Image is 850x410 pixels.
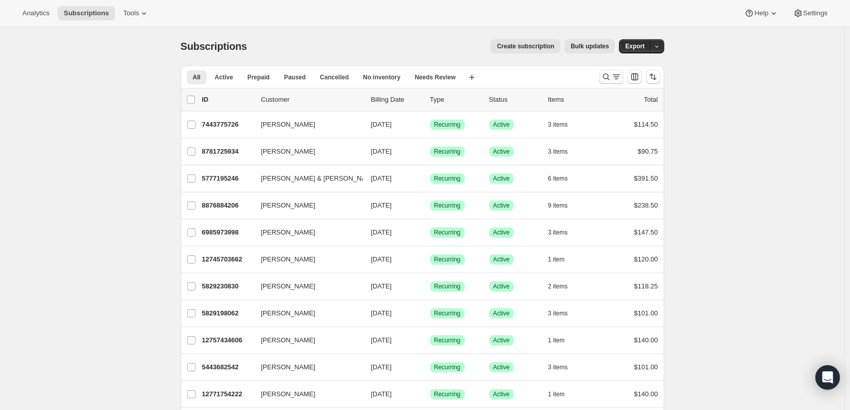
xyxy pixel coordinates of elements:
span: 2 items [548,282,568,290]
span: Help [754,9,768,17]
span: 3 items [548,309,568,317]
div: IDCustomerBilling DateTypeStatusItemsTotal [202,95,658,105]
span: [DATE] [371,121,392,128]
span: 6 items [548,174,568,183]
span: [PERSON_NAME] [261,227,316,238]
p: 8876884206 [202,200,253,211]
button: Create new view [464,70,480,84]
button: Subscriptions [58,6,115,20]
span: $391.50 [634,174,658,182]
span: Active [493,363,510,371]
div: 12771754222[PERSON_NAME][DATE]SuccessRecurringSuccessActive1 item$140.00 [202,387,658,401]
p: 5829198062 [202,308,253,318]
span: $238.50 [634,201,658,209]
div: 12757434606[PERSON_NAME][DATE]SuccessRecurringSuccessActive1 item$140.00 [202,333,658,347]
p: Status [489,95,540,105]
span: Prepaid [247,73,270,81]
span: 1 item [548,336,565,344]
button: 3 items [548,360,579,374]
span: [DATE] [371,363,392,371]
button: Settings [787,6,834,20]
span: Active [493,148,510,156]
span: 3 items [548,121,568,129]
span: Recurring [434,121,461,129]
span: 3 items [548,148,568,156]
span: [PERSON_NAME] [261,389,316,399]
span: $114.50 [634,121,658,128]
p: Customer [261,95,363,105]
span: [DATE] [371,255,392,263]
span: Subscriptions [64,9,109,17]
div: 5777195246[PERSON_NAME] & [PERSON_NAME][DATE]SuccessRecurringSuccessActive6 items$391.50 [202,171,658,186]
button: Help [738,6,784,20]
span: [DATE] [371,336,392,344]
button: Tools [117,6,155,20]
span: 1 item [548,255,565,263]
span: [PERSON_NAME] [261,362,316,372]
button: [PERSON_NAME] [255,305,357,321]
p: 5829230830 [202,281,253,291]
span: Active [493,201,510,210]
span: Active [493,255,510,263]
span: [DATE] [371,174,392,182]
span: Needs Review [415,73,456,81]
button: Search and filter results [599,70,624,84]
button: 3 items [548,306,579,320]
p: 7443775726 [202,120,253,130]
span: Recurring [434,363,461,371]
span: $118.25 [634,282,658,290]
span: 9 items [548,201,568,210]
span: [PERSON_NAME] [261,308,316,318]
span: All [193,73,201,81]
span: [DATE] [371,228,392,236]
span: [DATE] [371,390,392,398]
button: [PERSON_NAME] [255,278,357,295]
div: 5829198062[PERSON_NAME][DATE]SuccessRecurringSuccessActive3 items$101.00 [202,306,658,320]
span: Tools [123,9,139,17]
span: [PERSON_NAME] [261,200,316,211]
button: 2 items [548,279,579,294]
span: Analytics [22,9,49,17]
span: $101.00 [634,309,658,317]
div: 8876884206[PERSON_NAME][DATE]SuccessRecurringSuccessActive9 items$238.50 [202,198,658,213]
span: Recurring [434,228,461,237]
span: Settings [803,9,828,17]
p: 12771754222 [202,389,253,399]
span: Create subscription [497,42,554,50]
span: $120.00 [634,255,658,263]
button: Bulk updates [564,39,615,53]
span: Active [493,228,510,237]
span: Bulk updates [571,42,609,50]
button: Export [619,39,650,53]
span: Export [625,42,644,50]
button: [PERSON_NAME] [255,251,357,268]
button: [PERSON_NAME] & [PERSON_NAME] [255,170,357,187]
div: 6985973998[PERSON_NAME][DATE]SuccessRecurringSuccessActive3 items$147.50 [202,225,658,240]
span: [DATE] [371,148,392,155]
span: [DATE] [371,201,392,209]
span: [PERSON_NAME] [261,120,316,130]
button: [PERSON_NAME] [255,332,357,348]
div: Type [430,95,481,105]
button: [PERSON_NAME] [255,359,357,375]
span: [PERSON_NAME] [261,335,316,345]
span: Active [493,174,510,183]
p: ID [202,95,253,105]
span: $147.50 [634,228,658,236]
span: [PERSON_NAME] [261,281,316,291]
p: 6985973998 [202,227,253,238]
button: 1 item [548,387,576,401]
button: 9 items [548,198,579,213]
span: Recurring [434,309,461,317]
span: $140.00 [634,390,658,398]
div: 7443775726[PERSON_NAME][DATE]SuccessRecurringSuccessActive3 items$114.50 [202,118,658,132]
span: Recurring [434,174,461,183]
div: Items [548,95,599,105]
button: Sort the results [646,70,660,84]
span: [PERSON_NAME] & [PERSON_NAME] [261,173,378,184]
span: Cancelled [320,73,349,81]
button: [PERSON_NAME] [255,386,357,402]
span: 1 item [548,390,565,398]
div: 5443682542[PERSON_NAME][DATE]SuccessRecurringSuccessActive3 items$101.00 [202,360,658,374]
button: Create subscription [491,39,560,53]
